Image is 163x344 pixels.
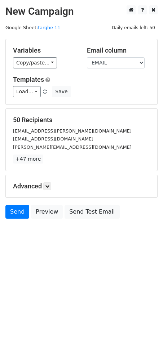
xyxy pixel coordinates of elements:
[65,205,119,219] a: Send Test Email
[38,25,60,30] a: targhe 11
[13,116,150,124] h5: 50 Recipients
[13,57,57,68] a: Copy/paste...
[5,205,29,219] a: Send
[13,144,132,150] small: [PERSON_NAME][EMAIL_ADDRESS][DOMAIN_NAME]
[13,46,76,54] h5: Variables
[13,128,132,134] small: [EMAIL_ADDRESS][PERSON_NAME][DOMAIN_NAME]
[13,155,43,164] a: +47 more
[13,182,150,190] h5: Advanced
[31,205,63,219] a: Preview
[52,86,71,97] button: Save
[13,136,93,142] small: [EMAIL_ADDRESS][DOMAIN_NAME]
[127,309,163,344] iframe: Chat Widget
[13,76,44,83] a: Templates
[109,25,158,30] a: Daily emails left: 50
[5,5,158,18] h2: New Campaign
[109,24,158,32] span: Daily emails left: 50
[5,25,60,30] small: Google Sheet:
[87,46,150,54] h5: Email column
[127,309,163,344] div: Widget chat
[13,86,41,97] a: Load...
